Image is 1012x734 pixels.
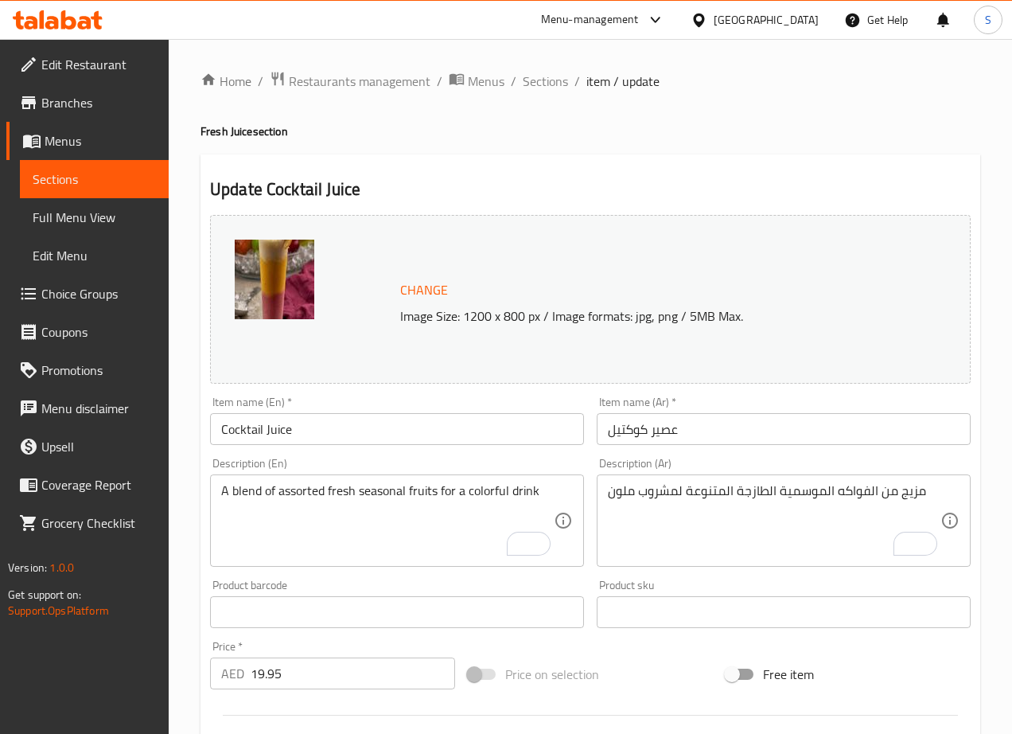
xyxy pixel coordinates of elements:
[597,596,971,628] input: Please enter product sku
[608,483,940,559] textarea: To enrich screen reader interactions, please activate Accessibility in Grammarly extension settings
[20,160,169,198] a: Sections
[449,71,504,92] a: Menus
[6,122,169,160] a: Menus
[586,72,660,91] span: item / update
[6,275,169,313] a: Choice Groups
[258,72,263,91] li: /
[270,71,430,92] a: Restaurants management
[6,351,169,389] a: Promotions
[8,600,109,621] a: Support.OpsPlatform
[523,72,568,91] a: Sections
[221,664,244,683] p: AED
[6,428,169,466] a: Upsell
[289,72,430,91] span: Restaurants management
[6,45,169,84] a: Edit Restaurant
[33,246,156,265] span: Edit Menu
[6,313,169,351] a: Coupons
[597,413,971,445] input: Enter name Ar
[511,72,516,91] li: /
[6,504,169,542] a: Grocery Checklist
[41,361,156,380] span: Promotions
[210,178,971,201] h2: Update Cocktail Juice
[41,322,156,342] span: Coupons
[251,658,455,689] input: Please enter price
[20,198,169,236] a: Full Menu View
[714,11,819,29] div: [GEOGRAPHIC_DATA]
[45,131,156,150] span: Menus
[49,557,74,578] span: 1.0.0
[200,72,251,91] a: Home
[41,475,156,494] span: Coverage Report
[6,466,169,504] a: Coverage Report
[437,72,442,91] li: /
[235,240,314,319] img: %D8%B9%D8%B5%D9%8A%D8%B1_%D9%83%D9%88%D9%83%D8%AA%D9%8A%D9%84638907877342269139.jpg
[41,284,156,303] span: Choice Groups
[41,55,156,74] span: Edit Restaurant
[394,306,927,326] p: Image Size: 1200 x 800 px / Image formats: jpg, png / 5MB Max.
[763,665,814,684] span: Free item
[200,71,980,92] nav: breadcrumb
[41,399,156,418] span: Menu disclaimer
[541,10,639,29] div: Menu-management
[210,596,584,628] input: Please enter product barcode
[200,123,980,139] h4: Fresh Juice section
[468,72,504,91] span: Menus
[221,483,554,559] textarea: To enrich screen reader interactions, please activate Accessibility in Grammarly extension settings
[574,72,580,91] li: /
[33,170,156,189] span: Sections
[33,208,156,227] span: Full Menu View
[8,557,47,578] span: Version:
[41,513,156,533] span: Grocery Checklist
[6,84,169,122] a: Branches
[20,236,169,275] a: Edit Menu
[6,389,169,428] a: Menu disclaimer
[210,413,584,445] input: Enter name En
[41,437,156,456] span: Upsell
[8,584,81,605] span: Get support on:
[394,274,454,306] button: Change
[400,279,448,302] span: Change
[505,665,599,684] span: Price on selection
[41,93,156,112] span: Branches
[985,11,991,29] span: S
